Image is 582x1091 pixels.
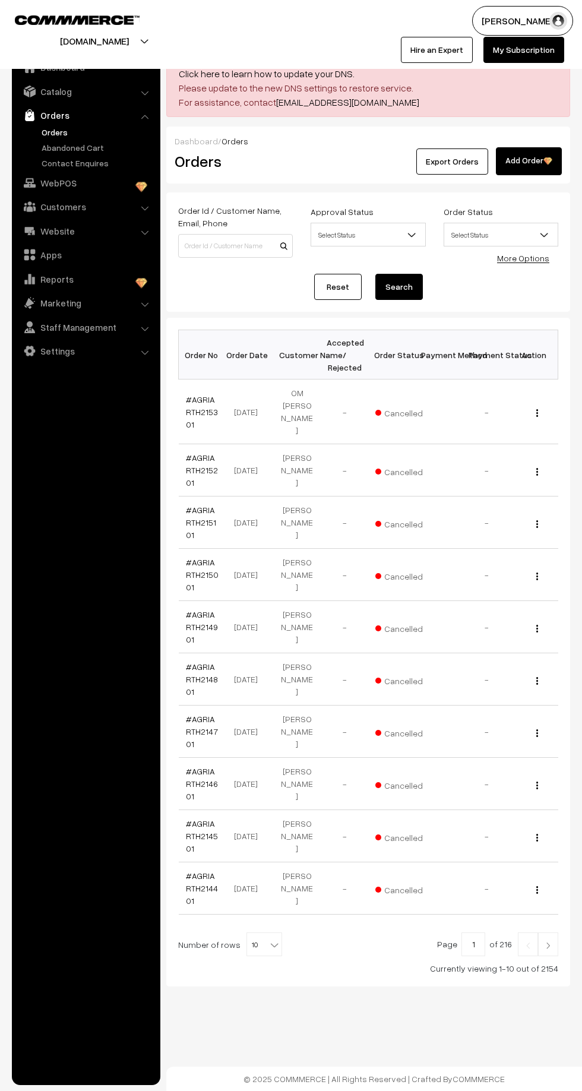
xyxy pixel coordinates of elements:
span: Select Status [311,223,425,246]
th: Customer Name [273,330,321,380]
span: Select Status [444,223,558,246]
td: - [321,549,368,601]
a: #AGRIARTH214701 [186,714,218,749]
a: #AGRIARTH214401 [186,871,218,906]
a: [EMAIL_ADDRESS][DOMAIN_NAME] [276,96,419,108]
span: Number of rows [178,938,241,951]
a: My Subscription [483,37,564,63]
a: Customers [15,196,156,217]
a: Catalog [15,81,156,102]
a: #AGRIARTH214601 [186,766,218,801]
a: Settings [15,340,156,362]
a: #AGRIARTH214901 [186,609,218,644]
a: #AGRIARTH215301 [186,394,218,429]
td: - [321,653,368,706]
img: Menu [536,573,538,580]
span: Cancelled [375,404,435,419]
button: Search [375,274,423,300]
a: Reports [15,268,156,290]
td: - [321,706,368,758]
a: #AGRIARTH214801 [186,662,218,697]
a: Website [15,220,156,242]
span: Select Status [444,224,558,245]
span: of 216 [489,939,512,949]
span: Select Status [311,224,425,245]
span: Cancelled [375,724,435,739]
a: Click here to learn how to update your DNS. [179,68,355,80]
td: - [463,862,511,915]
td: - [463,758,511,810]
a: #AGRIARTH215101 [186,505,216,540]
td: [PERSON_NAME] [273,444,321,497]
td: [DATE] [226,653,273,706]
div: Currently viewing 1-10 out of 2154 [178,962,558,975]
a: Staff Management [15,317,156,338]
img: Right [543,942,553,949]
a: Reset [314,274,362,300]
a: Hire an Expert [401,37,473,63]
label: Approval Status [311,205,374,218]
td: - [321,862,368,915]
td: - [321,601,368,653]
th: Order No [179,330,226,380]
td: [DATE] [226,758,273,810]
a: WebPOS [15,172,156,194]
button: [DOMAIN_NAME] [18,26,170,56]
th: Payment Status [463,330,511,380]
th: Order Status [368,330,416,380]
td: - [463,601,511,653]
span: Cancelled [375,776,435,792]
img: Menu [536,625,538,633]
td: - [463,380,511,444]
td: [DATE] [226,706,273,758]
td: [DATE] [226,810,273,862]
span: Cancelled [375,881,435,896]
label: Order Status [444,205,493,218]
a: COMMMERCE [15,12,119,26]
a: More Options [497,253,549,263]
img: Menu [536,409,538,417]
span: Cancelled [375,463,435,478]
a: #AGRIARTH215201 [186,453,218,488]
a: Apps [15,244,156,265]
td: OM [PERSON_NAME] [273,380,321,444]
td: [PERSON_NAME] [273,497,321,549]
a: Dashboard [175,136,218,146]
span: Cancelled [375,619,435,635]
td: [DATE] [226,601,273,653]
span: Cancelled [375,515,435,530]
td: - [463,706,511,758]
footer: © 2025 COMMMERCE | All Rights Reserved | Crafted By [166,1067,582,1091]
a: COMMMERCE [453,1074,505,1084]
button: [PERSON_NAME] [472,6,573,36]
div: / [175,135,562,147]
td: - [321,380,368,444]
img: Menu [536,782,538,789]
td: - [321,497,368,549]
img: Menu [536,520,538,528]
button: Export Orders [416,148,488,175]
span: 10 [247,933,281,957]
span: Orders [222,136,248,146]
td: - [321,810,368,862]
td: [PERSON_NAME] [273,601,321,653]
a: Orders [15,105,156,126]
span: 10 [246,932,282,956]
td: [DATE] [226,549,273,601]
td: [DATE] [226,497,273,549]
span: Cancelled [375,672,435,687]
a: Contact Enquires [39,157,156,169]
h2: Orders [175,152,292,170]
td: - [463,653,511,706]
th: Payment Method [416,330,463,380]
td: [PERSON_NAME] [273,758,321,810]
span: Cancelled [375,567,435,583]
td: [DATE] [226,380,273,444]
th: Action [511,330,558,380]
td: [DATE] [226,862,273,915]
img: user [549,12,567,30]
span: Cancelled [375,828,435,844]
td: [DATE] [226,444,273,497]
a: Orders [39,126,156,138]
td: - [463,810,511,862]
